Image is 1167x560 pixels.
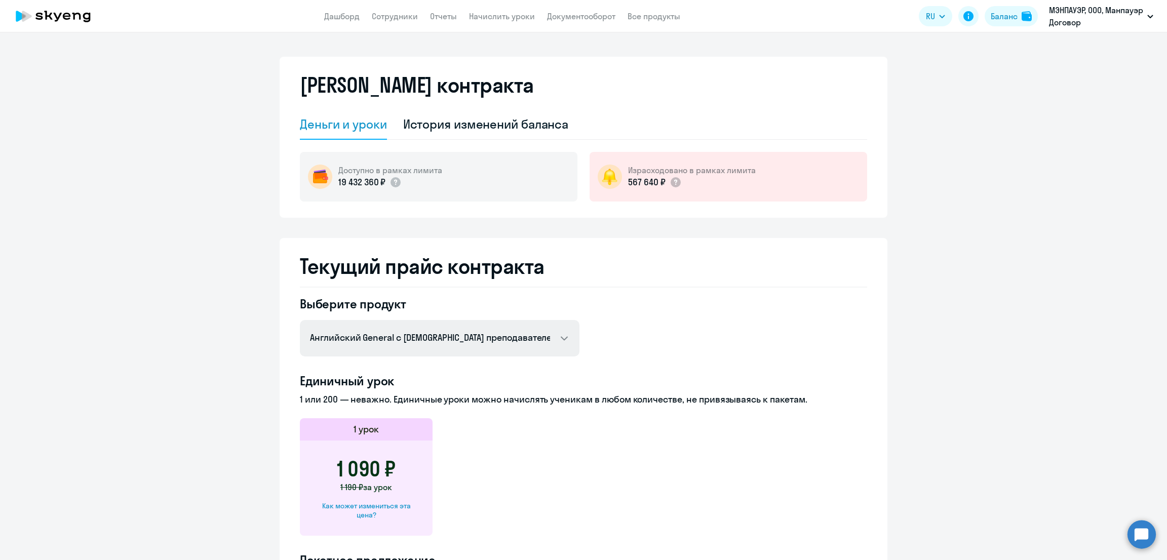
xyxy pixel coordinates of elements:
[991,10,1018,22] div: Баланс
[372,11,418,21] a: Сотрудники
[926,10,935,22] span: RU
[300,73,534,97] h2: [PERSON_NAME] контракта
[403,116,569,132] div: История изменений баланса
[300,254,867,278] h2: Текущий прайс контракта
[547,11,615,21] a: Документооборот
[337,457,396,481] h3: 1 090 ₽
[300,296,579,312] h4: Выберите продукт
[985,6,1038,26] button: Балансbalance
[598,165,622,189] img: bell-circle.png
[919,6,952,26] button: RU
[1022,11,1032,21] img: balance
[340,482,363,492] span: 1 190 ₽
[300,373,867,389] h4: Единичный урок
[1044,4,1158,28] button: МЭНПАУЭР, ООО, Манпауэр Договор
[308,165,332,189] img: wallet-circle.png
[628,176,666,189] p: 567 640 ₽
[338,165,442,176] h5: Доступно в рамках лимита
[469,11,535,21] a: Начислить уроки
[430,11,457,21] a: Отчеты
[324,11,360,21] a: Дашборд
[1049,4,1143,28] p: МЭНПАУЭР, ООО, Манпауэр Договор
[300,393,867,406] p: 1 или 200 — неважно. Единичные уроки можно начислять ученикам в любом количестве, не привязываясь...
[316,501,416,519] div: Как может измениться эта цена?
[354,423,379,436] h5: 1 урок
[628,11,680,21] a: Все продукты
[338,176,385,189] p: 19 432 360 ₽
[363,482,392,492] span: за урок
[628,165,756,176] h5: Израсходовано в рамках лимита
[300,116,387,132] div: Деньги и уроки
